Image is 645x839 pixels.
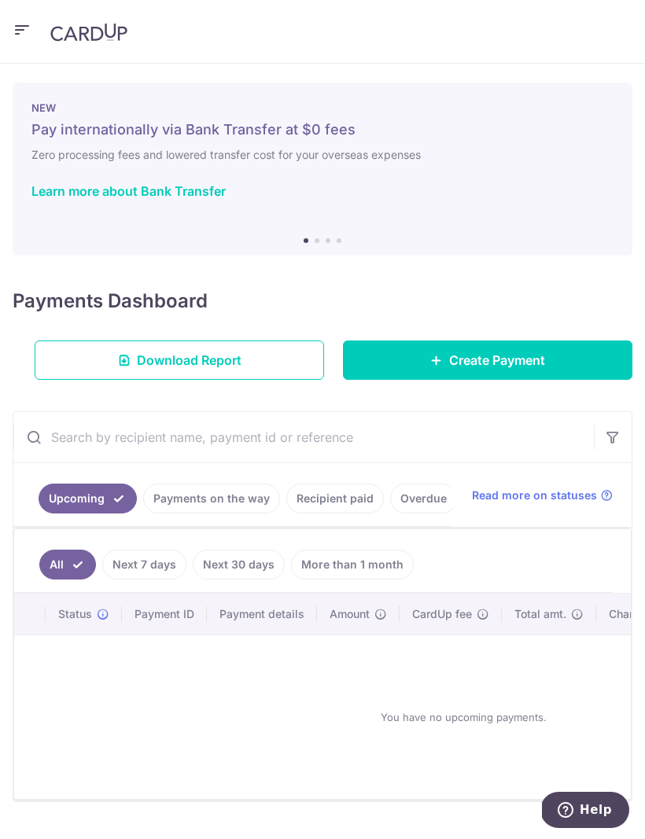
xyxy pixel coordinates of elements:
[39,550,96,580] a: All
[102,550,186,580] a: Next 7 days
[286,484,384,513] a: Recipient paid
[207,594,317,635] th: Payment details
[291,550,414,580] a: More than 1 month
[39,484,137,513] a: Upcoming
[193,550,285,580] a: Next 30 days
[31,101,614,114] p: NEW
[390,484,457,513] a: Overdue
[31,120,614,139] h5: Pay internationally via Bank Transfer at $0 fees
[31,183,226,199] a: Learn more about Bank Transfer
[31,145,614,164] h6: Zero processing fees and lowered transfer cost for your overseas expenses
[330,606,370,622] span: Amount
[137,351,241,370] span: Download Report
[13,412,594,462] input: Search by recipient name, payment id or reference
[122,594,207,635] th: Payment ID
[449,351,545,370] span: Create Payment
[472,488,613,503] a: Read more on statuses
[343,340,632,380] a: Create Payment
[514,606,566,622] span: Total amt.
[472,488,597,503] span: Read more on statuses
[13,287,208,315] h4: Payments Dashboard
[143,484,280,513] a: Payments on the way
[50,23,127,42] img: CardUp
[35,340,324,380] a: Download Report
[542,792,629,831] iframe: Opens a widget where you can find more information
[412,606,472,622] span: CardUp fee
[58,606,92,622] span: Status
